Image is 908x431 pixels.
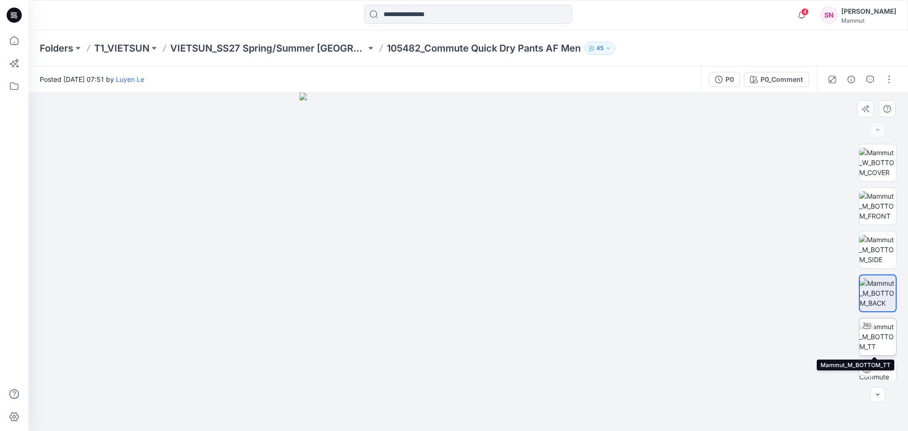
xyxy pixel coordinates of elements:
[94,42,149,55] a: T1_VIETSUN
[387,42,581,55] p: 105482_Commute Quick Dry Pants AF Men
[841,6,896,17] div: [PERSON_NAME]
[859,235,896,264] img: Mammut_M_BOTTOM_SIDE
[859,362,896,399] img: 105482_Commute Quick Dry Pants AF Men P0_Comment
[859,191,896,221] img: Mammut_M_BOTTOM_FRONT
[40,74,144,84] span: Posted [DATE] 07:51 by
[40,42,73,55] a: Folders
[821,7,838,24] div: SN
[841,17,896,24] div: Mammut
[760,74,803,85] div: P0_Comment
[299,93,637,431] img: eyJhbGciOiJIUzI1NiIsImtpZCI6IjAiLCJzbHQiOiJzZXMiLCJ0eXAiOiJKV1QifQ.eyJkYXRhIjp7InR5cGUiOiJzdG9yYW...
[801,8,809,16] span: 4
[859,322,896,352] img: Mammut_M_BOTTOM_TT
[844,72,859,87] button: Details
[585,42,615,55] button: 45
[116,75,144,83] a: Luyen Le
[860,278,896,308] img: Mammut_M_BOTTOM_BACK
[859,148,896,177] img: Mammut_W_BOTTOM_COVER
[709,72,740,87] button: P0
[170,42,366,55] a: VIETSUN_SS27 Spring/Summer [GEOGRAPHIC_DATA]
[725,74,734,85] div: P0
[744,72,809,87] button: P0_Comment
[596,43,603,53] p: 45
